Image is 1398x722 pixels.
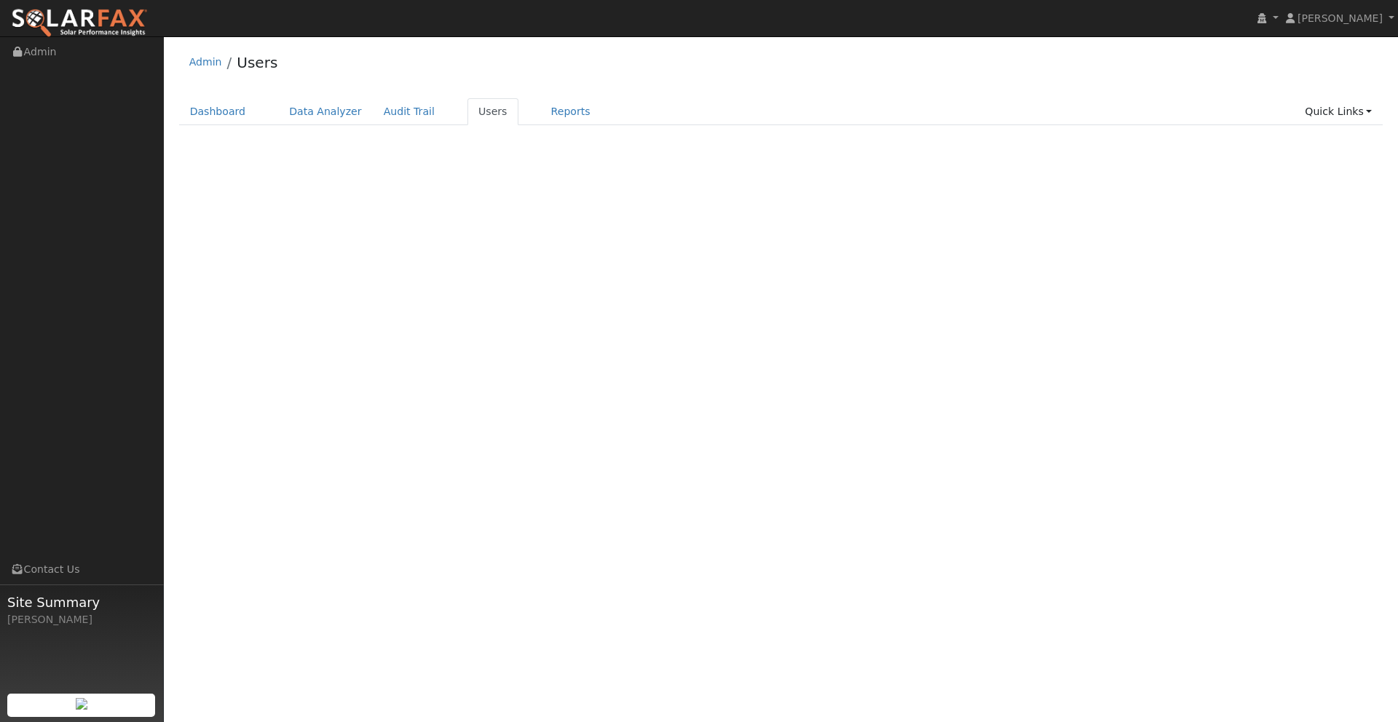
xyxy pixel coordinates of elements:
a: Reports [540,98,601,125]
a: Dashboard [179,98,257,125]
a: Users [467,98,518,125]
a: Audit Trail [373,98,446,125]
span: Site Summary [7,592,156,612]
a: Quick Links [1294,98,1383,125]
img: retrieve [76,698,87,710]
a: Users [237,54,277,71]
a: Admin [189,56,222,68]
div: [PERSON_NAME] [7,612,156,627]
img: SolarFax [11,8,148,39]
a: Data Analyzer [278,98,373,125]
span: [PERSON_NAME] [1298,12,1383,24]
